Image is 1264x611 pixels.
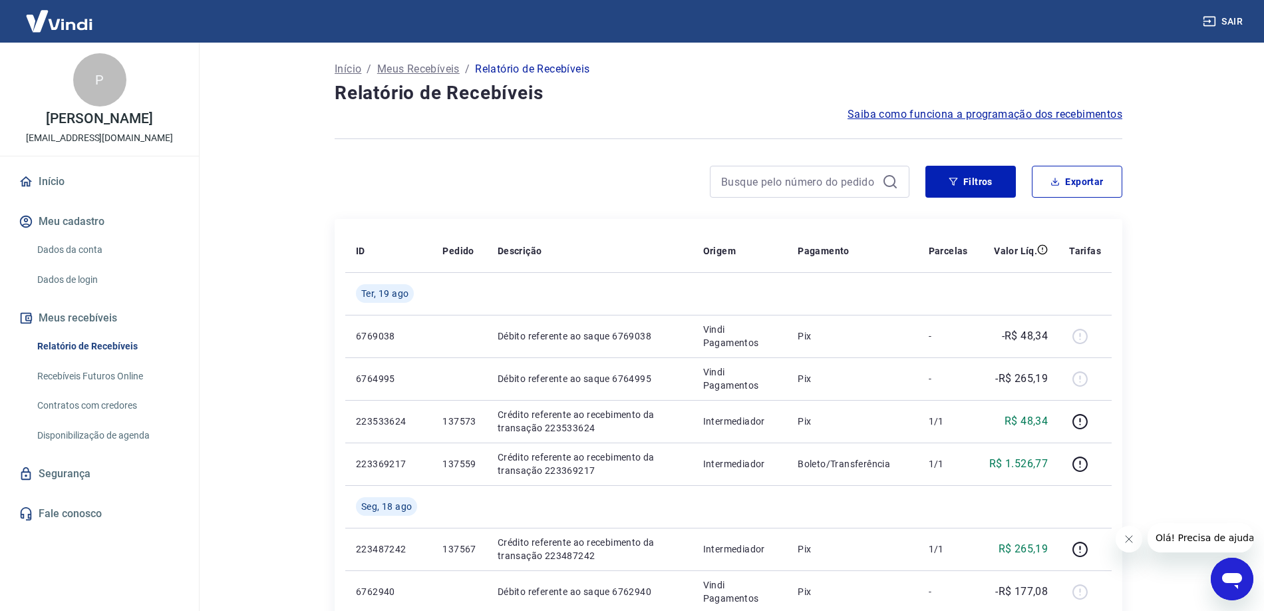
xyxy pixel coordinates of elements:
[703,457,777,471] p: Intermediador
[925,166,1016,198] button: Filtros
[356,372,421,385] p: 6764995
[377,61,460,77] a: Meus Recebíveis
[1211,558,1253,600] iframe: Botão para abrir a janela de mensagens
[848,106,1122,122] a: Saiba como funciona a programação dos recebimentos
[498,329,682,343] p: Débito referente ao saque 6769038
[929,329,968,343] p: -
[16,1,102,41] img: Vindi
[999,541,1048,557] p: R$ 265,19
[929,457,968,471] p: 1/1
[73,53,126,106] div: P
[361,287,408,300] span: Ter, 19 ago
[498,585,682,598] p: Débito referente ao saque 6762940
[995,584,1048,600] p: -R$ 177,08
[442,542,476,556] p: 137567
[475,61,589,77] p: Relatório de Recebíveis
[498,408,682,435] p: Crédito referente ao recebimento da transação 223533624
[356,329,421,343] p: 6769038
[929,372,968,385] p: -
[465,61,470,77] p: /
[703,542,777,556] p: Intermediador
[994,244,1037,258] p: Valor Líq.
[703,323,777,349] p: Vindi Pagamentos
[16,459,183,489] a: Segurança
[995,371,1048,387] p: -R$ 265,19
[32,422,183,449] a: Disponibilização de agenda
[1200,9,1248,34] button: Sair
[498,244,542,258] p: Descrição
[929,542,968,556] p: 1/1
[356,415,421,428] p: 223533624
[798,585,907,598] p: Pix
[798,372,907,385] p: Pix
[721,172,877,192] input: Busque pelo número do pedido
[356,585,421,598] p: 6762940
[798,329,907,343] p: Pix
[32,236,183,264] a: Dados da conta
[929,244,968,258] p: Parcelas
[703,244,736,258] p: Origem
[361,500,412,513] span: Seg, 18 ago
[16,207,183,236] button: Meu cadastro
[1069,244,1101,258] p: Tarifas
[1005,413,1048,429] p: R$ 48,34
[798,457,907,471] p: Boleto/Transferência
[498,536,682,562] p: Crédito referente ao recebimento da transação 223487242
[703,578,777,605] p: Vindi Pagamentos
[798,542,907,556] p: Pix
[703,365,777,392] p: Vindi Pagamentos
[1002,328,1048,344] p: -R$ 48,34
[498,372,682,385] p: Débito referente ao saque 6764995
[442,415,476,428] p: 137573
[1032,166,1122,198] button: Exportar
[367,61,371,77] p: /
[442,457,476,471] p: 137559
[1116,526,1142,552] iframe: Fechar mensagem
[442,244,474,258] p: Pedido
[335,61,361,77] a: Início
[929,415,968,428] p: 1/1
[335,80,1122,106] h4: Relatório de Recebíveis
[798,244,850,258] p: Pagamento
[26,131,173,145] p: [EMAIL_ADDRESS][DOMAIN_NAME]
[1148,523,1253,552] iframe: Mensagem da empresa
[32,333,183,360] a: Relatório de Recebíveis
[16,499,183,528] a: Fale conosco
[798,415,907,428] p: Pix
[498,451,682,477] p: Crédito referente ao recebimento da transação 223369217
[356,244,365,258] p: ID
[32,266,183,294] a: Dados de login
[356,457,421,471] p: 223369217
[46,112,152,126] p: [PERSON_NAME]
[32,363,183,390] a: Recebíveis Futuros Online
[356,542,421,556] p: 223487242
[16,167,183,196] a: Início
[929,585,968,598] p: -
[703,415,777,428] p: Intermediador
[32,392,183,419] a: Contratos com credores
[16,304,183,333] button: Meus recebíveis
[989,456,1048,472] p: R$ 1.526,77
[8,9,112,20] span: Olá! Precisa de ajuda?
